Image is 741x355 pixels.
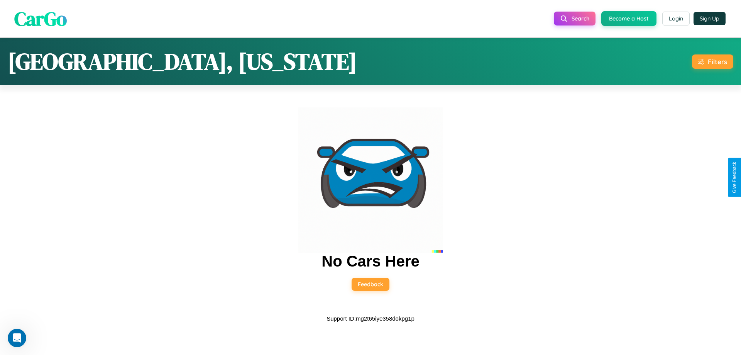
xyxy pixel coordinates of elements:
span: CarGo [14,5,67,32]
div: Filters [708,58,727,66]
div: Give Feedback [732,162,737,193]
h2: No Cars Here [321,253,419,270]
button: Become a Host [601,11,656,26]
button: Login [662,12,690,25]
p: Support ID: mg2t65iye358dokpg1p [327,313,414,324]
button: Sign Up [694,12,726,25]
button: Filters [692,54,733,69]
button: Search [554,12,596,25]
h1: [GEOGRAPHIC_DATA], [US_STATE] [8,46,357,77]
iframe: Intercom live chat [8,329,26,347]
button: Feedback [352,278,389,291]
span: Search [572,15,589,22]
img: car [298,107,443,253]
